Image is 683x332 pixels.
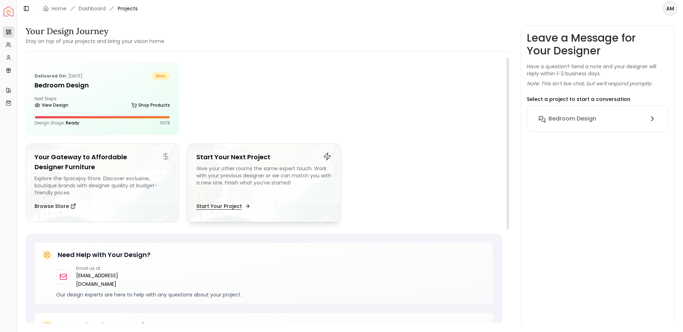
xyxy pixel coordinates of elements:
[76,271,155,288] a: [EMAIL_ADDRESS][DOMAIN_NAME]
[26,143,179,222] a: Your Gateway to Affordable Designer FurnitureExplore the Spacejoy Store. Discover exclusive, bout...
[35,120,79,126] p: Design Stage:
[35,73,67,79] b: Delivered on:
[549,114,596,123] h6: Bedroom design
[527,63,668,77] p: Have a question? Send a note and your designer will reply within 1–2 business days.
[187,143,341,222] a: Start Your Next ProjectGive your other rooms the same expert touch. Work with your previous desig...
[43,5,138,12] nav: breadcrumb
[527,80,652,87] p: Note: This isn’t live chat, but we’ll respond promptly.
[35,80,170,90] h5: Bedroom design
[58,250,150,260] h5: Need Help with Your Design?
[35,152,170,172] h5: Your Gateway to Affordable Designer Furniture
[4,6,14,16] a: Spacejoy
[196,165,332,196] div: Give your other rooms the same expert touch. Work with your previous designer or we can match you...
[664,2,677,15] span: AM
[196,152,332,162] h5: Start Your Next Project
[527,96,630,103] p: Select a project to start a conversation
[79,5,106,12] a: Dashboard
[196,199,249,213] button: Start Your Project
[66,120,79,126] span: Ready
[152,72,170,80] span: bliss
[131,100,170,110] a: Shop Products
[160,120,170,126] p: 100 %
[533,112,662,126] button: Bedroom design
[35,199,76,213] button: Browse Store
[35,175,170,196] div: Explore the Spacejoy Store. Discover exclusive, boutique brands with designer quality at budget-f...
[26,26,164,37] h3: Your Design Journey
[35,72,83,80] p: [DATE]
[58,320,154,330] h5: Stay Updated on Your Project
[35,96,170,110] div: Next Steps:
[26,38,164,45] small: Stay on top of your projects and bring your vision home
[4,6,14,16] img: Spacejoy Logo
[663,1,677,16] button: AM
[76,266,155,271] p: Email us at
[52,5,67,12] a: Home
[35,100,68,110] a: View Design
[118,5,138,12] span: Projects
[527,32,668,57] h3: Leave a Message for Your Designer
[56,291,487,298] p: Our design experts are here to help with any questions about your project.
